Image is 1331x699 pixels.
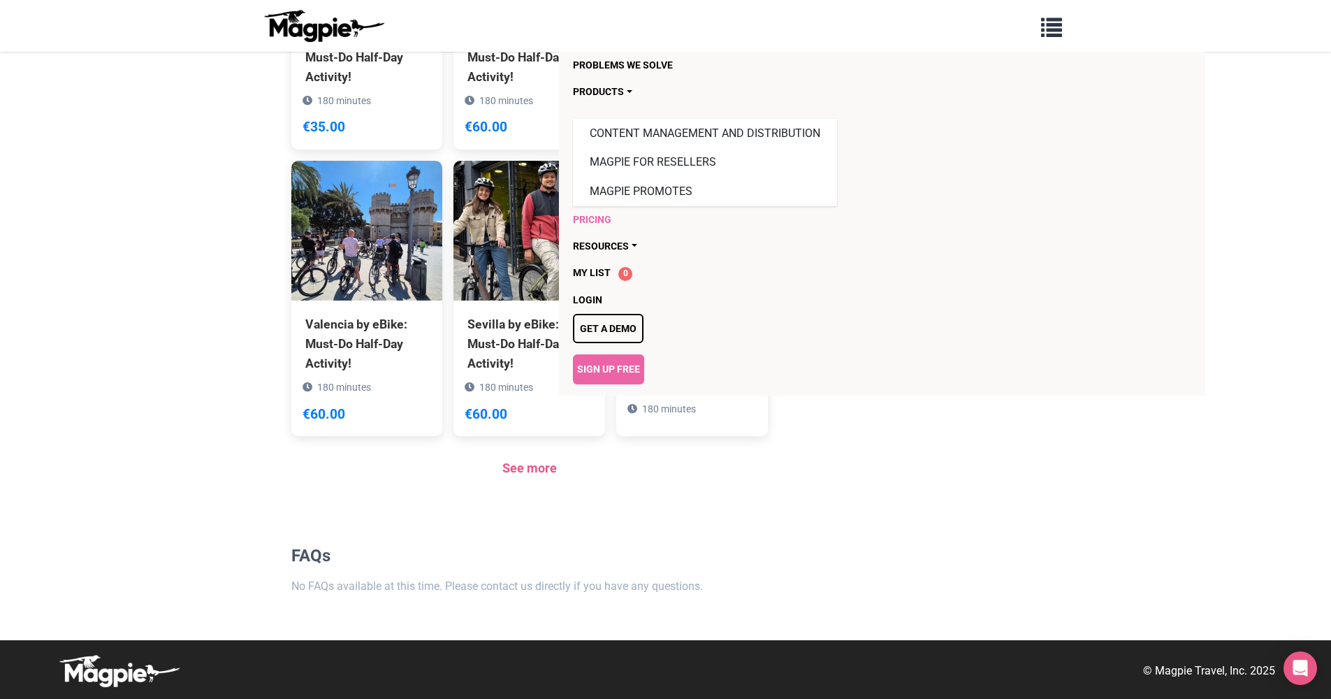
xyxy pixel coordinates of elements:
[56,654,182,688] img: logo-white-d94fa1abed81b67a048b3d0f0ab5b955.png
[291,577,769,596] p: No FAQs available at this time. Please contact us directly if you have any questions.
[573,177,837,206] a: Magpie Promotes
[573,147,837,177] a: Magpie for Resellers
[573,52,1031,78] a: Problems we solve
[573,287,1031,313] a: Login
[573,354,644,384] a: Sign Up Free
[291,161,443,436] a: Valencia by eBike: Must-Do Half-Day Activity! 180 minutes €60.00
[573,206,1031,233] a: Pricing
[618,267,632,281] span: 0
[573,78,1031,105] a: Products
[465,404,507,426] div: €60.00
[1143,662,1275,680] p: © Magpie Travel, Inc. 2025
[453,161,605,301] img: Sevilla by eBike: Must-Do Half-Day Activity!
[573,119,837,148] a: Content Management and Distribution
[467,315,591,373] div: Sevilla by eBike: Must-Do Half-Day Activity!
[573,259,1031,287] a: My List 0
[303,404,345,426] div: €60.00
[479,382,533,393] span: 180 minutes
[305,28,429,87] div: Cordoba by eBike: Must-Do Half-Day Activity!
[291,546,769,566] h2: FAQs
[642,403,696,415] span: 180 minutes
[1283,651,1317,685] div: Open Intercom Messenger
[453,161,605,436] a: Sevilla by eBike: Must-Do Half-Day Activity! 180 minutes €60.00
[317,382,371,393] span: 180 minutes
[465,117,507,138] div: €60.00
[573,119,837,206] div: Products
[305,315,429,373] div: Valencia by eBike: Must-Do Half-Day Activity!
[573,233,1031,259] a: Resources
[502,461,557,475] a: See more
[479,95,533,106] span: 180 minutes
[317,95,371,106] span: 180 minutes
[261,9,386,43] img: logo-ab69f6fb50320c5b225c76a69d11143b.png
[573,314,643,343] a: Get a demo
[573,267,611,278] span: My List
[467,28,591,87] div: Cascais by eBike: Must-Do Half-Day Activity!
[291,161,443,301] img: Valencia by eBike: Must-Do Half-Day Activity!
[303,117,345,138] div: €35.00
